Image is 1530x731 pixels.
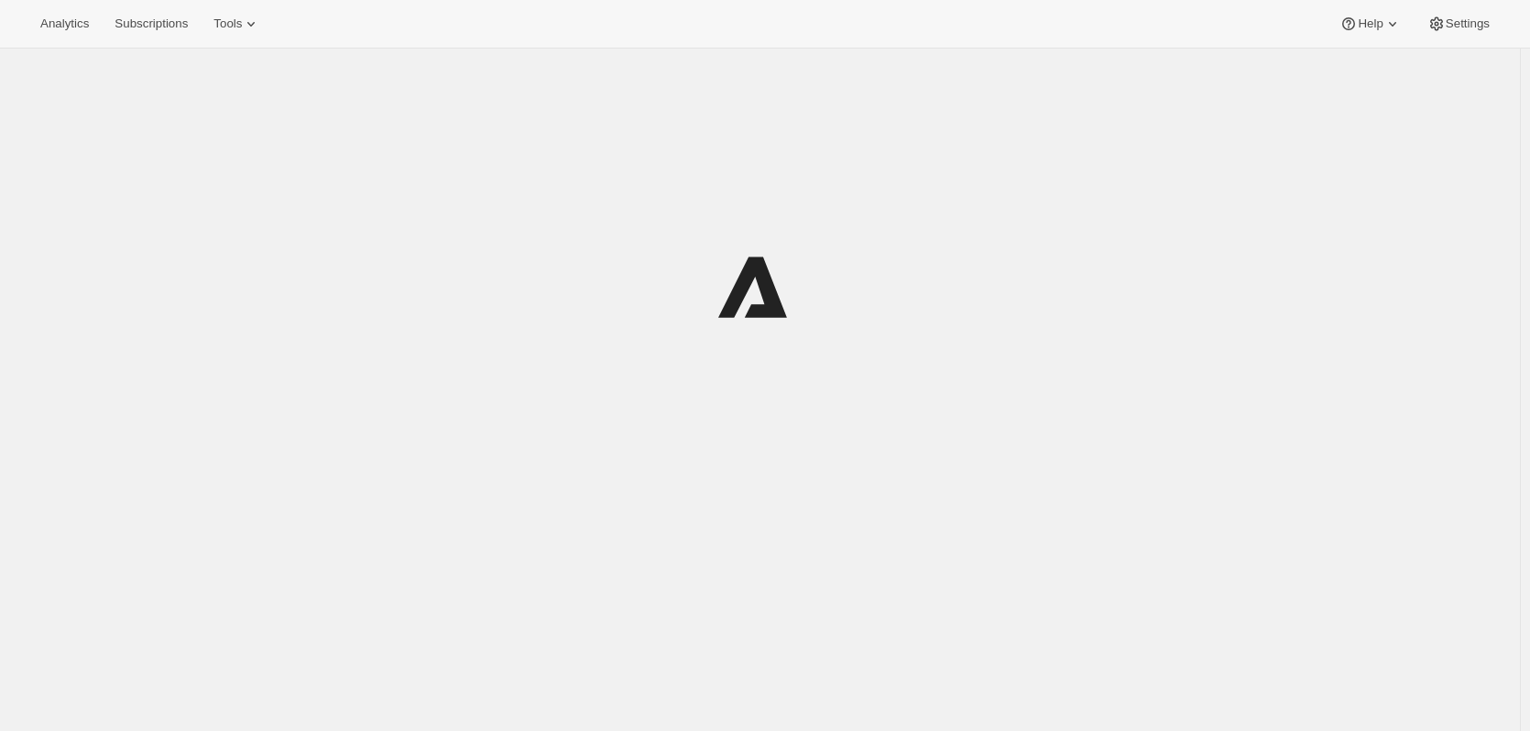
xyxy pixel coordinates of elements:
[1416,11,1501,37] button: Settings
[29,11,100,37] button: Analytics
[40,16,89,31] span: Analytics
[115,16,188,31] span: Subscriptions
[202,11,271,37] button: Tools
[213,16,242,31] span: Tools
[1328,11,1412,37] button: Help
[1446,16,1490,31] span: Settings
[1358,16,1382,31] span: Help
[104,11,199,37] button: Subscriptions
